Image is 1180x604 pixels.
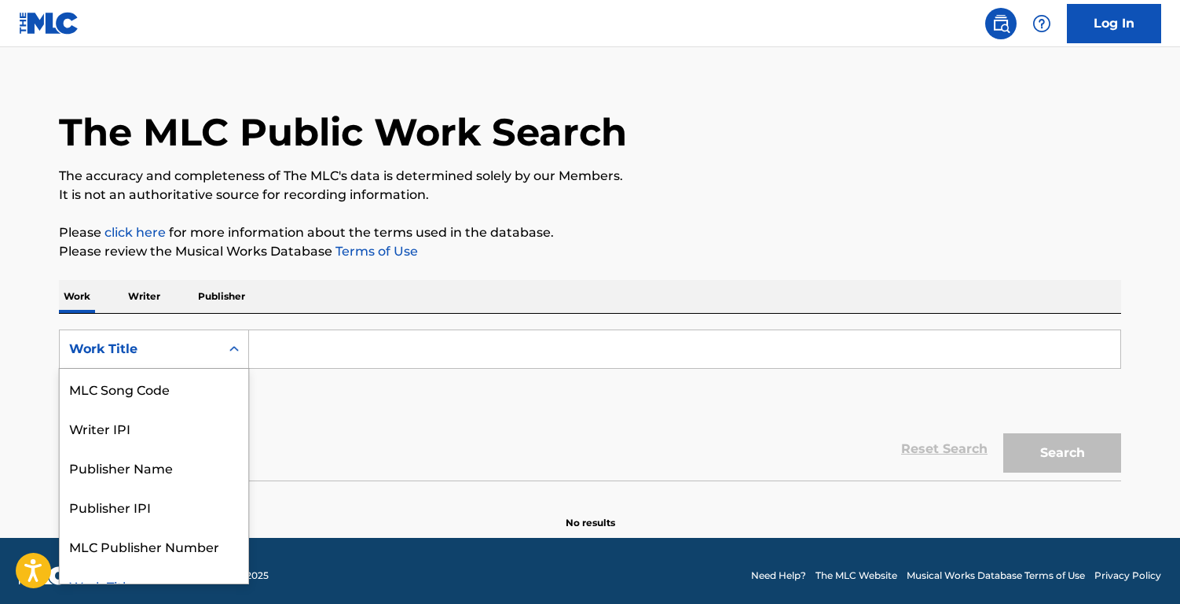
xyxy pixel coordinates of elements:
p: Please for more information about the terms used in the database. [59,223,1121,242]
form: Search Form [59,330,1121,481]
p: No results [566,497,615,530]
div: Work Title [69,340,211,359]
a: Musical Works Database Terms of Use [907,569,1085,583]
h1: The MLC Public Work Search [59,109,627,156]
div: Publisher IPI [60,487,248,526]
div: MLC Publisher Number [60,526,248,565]
a: Public Search [985,8,1017,39]
img: MLC Logo [19,12,79,35]
div: Publisher Name [60,447,248,487]
a: Need Help? [751,569,806,583]
a: Terms of Use [332,244,418,259]
a: Privacy Policy [1094,569,1161,583]
a: The MLC Website [815,569,897,583]
a: click here [104,225,166,240]
div: MLC Song Code [60,369,248,408]
p: Work [59,280,95,313]
iframe: Chat Widget [1101,528,1180,604]
p: The accuracy and completeness of The MLC's data is determined solely by our Members. [59,167,1121,186]
img: search [991,14,1010,33]
p: Please review the Musical Works Database [59,242,1121,261]
a: Log In [1067,4,1161,43]
div: Writer IPI [60,408,248,447]
p: Publisher [193,280,250,313]
img: help [1032,14,1051,33]
div: Help [1026,8,1057,39]
p: It is not an authoritative source for recording information. [59,186,1121,204]
p: Writer [123,280,165,313]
